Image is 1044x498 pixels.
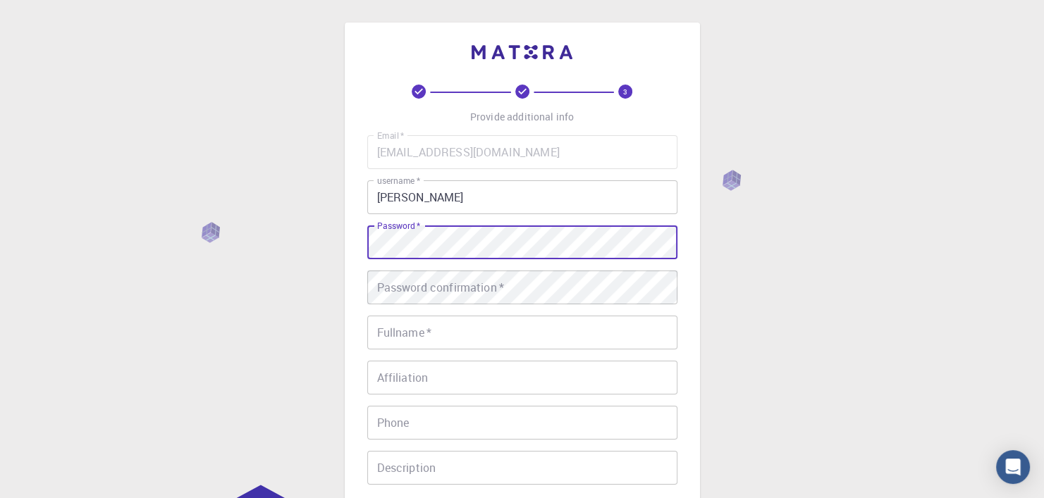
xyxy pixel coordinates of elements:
p: Provide additional info [470,110,574,124]
label: Email [377,130,404,142]
div: Open Intercom Messenger [996,450,1030,484]
label: Password [377,220,420,232]
label: username [377,175,420,187]
text: 3 [623,87,627,97]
